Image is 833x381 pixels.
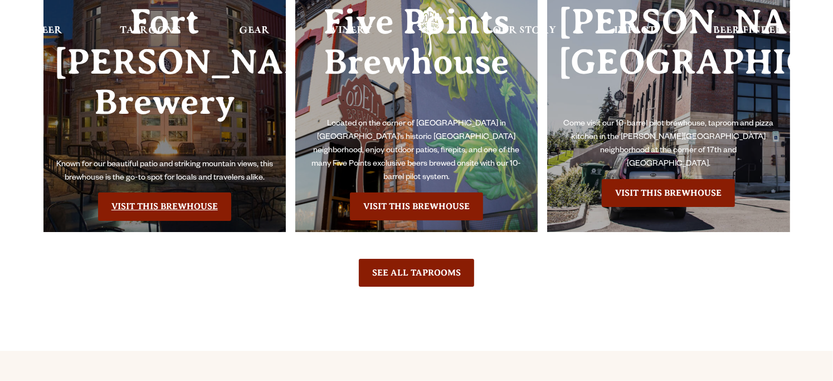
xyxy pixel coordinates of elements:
[232,7,277,57] a: Gear
[485,7,564,57] a: Our Story
[28,7,70,57] a: Beer
[328,26,372,35] span: Winery
[320,7,379,57] a: Winery
[120,26,182,35] span: Taprooms
[55,2,275,158] h3: Fort [PERSON_NAME] Brewery
[713,26,783,35] span: Beer Finder
[409,7,451,57] a: Odell Home
[607,7,662,57] a: Impact
[493,26,557,35] span: Our Story
[35,26,62,35] span: Beer
[706,7,791,57] a: Beer Finder
[602,179,735,207] a: Visit the Sloan’s Lake Brewhouse
[558,118,779,171] p: Come visit our 10-barrel pilot brewhouse, taproom and pizza kitchen in the [PERSON_NAME][GEOGRAPH...
[359,259,474,287] a: See All Taprooms
[98,192,231,220] a: Visit the Fort Collin's Brewery & Taproom
[306,118,527,185] p: Located on the corner of [GEOGRAPHIC_DATA] in [GEOGRAPHIC_DATA]’s historic [GEOGRAPHIC_DATA] neig...
[55,158,275,185] p: Known for our beautiful patio and striking mountain views, this brewhouse is the go-to spot for l...
[350,192,483,220] a: Visit the Five Points Brewhouse
[239,26,270,35] span: Gear
[614,26,655,35] span: Impact
[113,7,189,57] a: Taprooms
